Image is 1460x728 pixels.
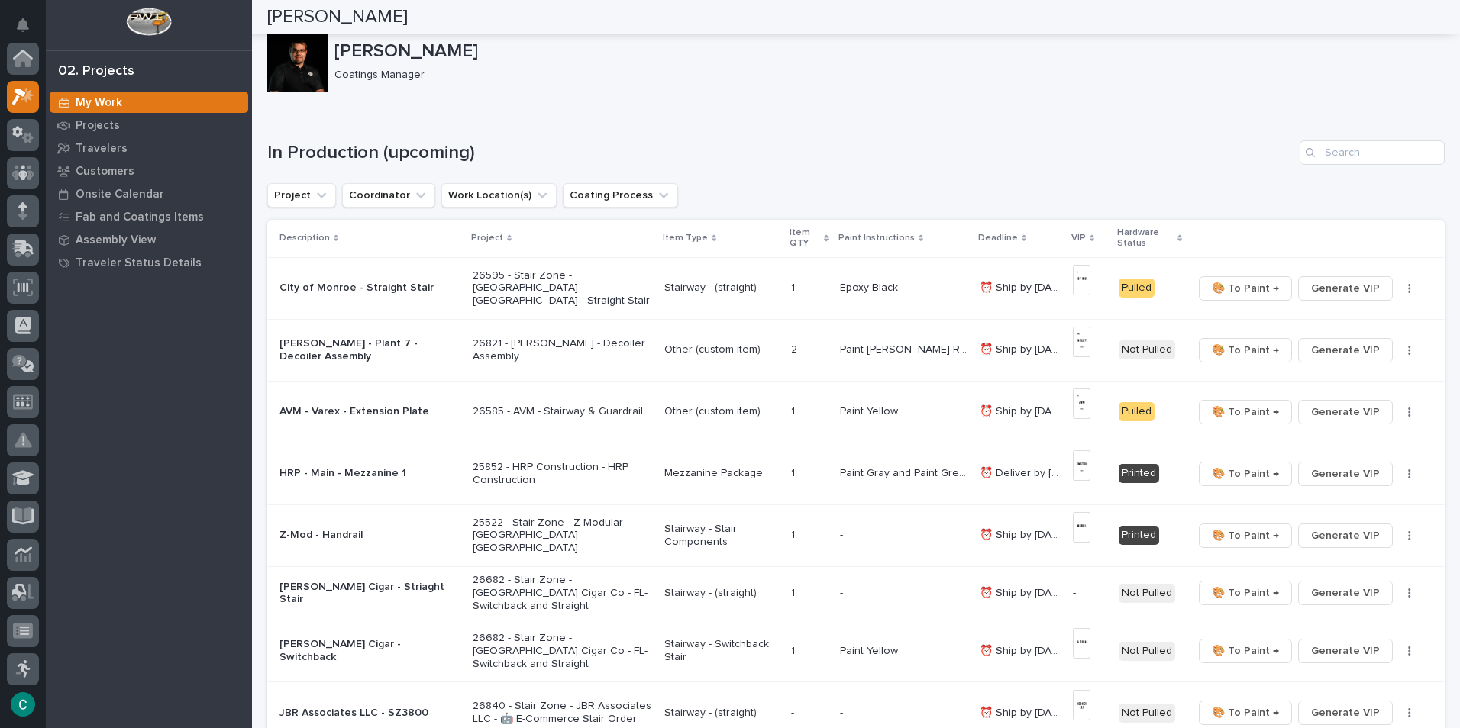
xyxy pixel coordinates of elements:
p: - [840,584,846,600]
p: 1 [791,402,798,418]
button: Generate VIP [1298,276,1393,301]
span: 🎨 To Paint → [1212,527,1279,545]
p: 26682 - Stair Zone - [GEOGRAPHIC_DATA] Cigar Co - FL- Switchback and Straight [473,632,652,670]
p: ⏰ Ship by 9/15/25 [980,526,1064,542]
p: Traveler Status Details [76,256,202,270]
a: Travelers [46,137,252,159]
p: [PERSON_NAME] [334,40,1439,63]
tr: City of Monroe - Straight Stair26595 - Stair Zone - [GEOGRAPHIC_DATA] - [GEOGRAPHIC_DATA] - Strai... [267,257,1445,319]
button: 🎨 To Paint → [1199,276,1292,301]
div: 02. Projects [58,63,134,80]
button: Generate VIP [1298,639,1393,663]
p: 25852 - HRP Construction - HRP Construction [473,461,652,487]
p: Project [471,230,503,246]
div: Pulled [1119,279,1155,298]
p: 1 [791,464,798,480]
span: Generate VIP [1311,642,1380,660]
p: VIP [1071,230,1086,246]
button: Coordinator [342,183,435,208]
p: ⏰ Ship by 9/15/25 [980,704,1064,720]
p: 1 [791,642,798,658]
p: ⏰ Ship by 9/12/25 [980,340,1064,356]
tr: [PERSON_NAME] - Plant 7 - Decoiler Assembly26821 - [PERSON_NAME] - Decoiler AssemblyOther (custom... [267,319,1445,381]
div: Notifications [19,18,39,43]
div: Pulled [1119,402,1155,421]
button: Generate VIP [1298,581,1393,605]
button: Generate VIP [1298,462,1393,486]
button: 🎨 To Paint → [1199,639,1292,663]
p: [PERSON_NAME] Cigar - Switchback [279,638,460,664]
p: - [840,526,846,542]
p: Stairway - (straight) [664,707,780,720]
p: Item Type [663,230,708,246]
p: Other (custom item) [664,343,780,356]
p: ⏰ Ship by 9/12/25 [980,402,1064,418]
a: Projects [46,114,252,137]
p: Assembly View [76,234,156,247]
p: JBR Associates LLC - SZ3800 [279,707,460,720]
a: Onsite Calendar [46,182,252,205]
button: Generate VIP [1298,701,1393,725]
div: Not Pulled [1119,704,1175,723]
p: - [791,704,797,720]
div: Not Pulled [1119,584,1175,603]
span: 🎨 To Paint → [1212,584,1279,602]
span: 🎨 To Paint → [1212,403,1279,421]
a: Fab and Coatings Items [46,205,252,228]
p: - [1073,587,1107,600]
p: 1 [791,279,798,295]
p: Deadline [978,230,1018,246]
p: 1 [791,526,798,542]
span: 🎨 To Paint → [1212,642,1279,660]
p: Stairway - Stair Components [664,523,780,549]
button: Work Location(s) [441,183,557,208]
button: 🎨 To Paint → [1199,338,1292,362]
p: 26595 - Stair Zone - [GEOGRAPHIC_DATA] - [GEOGRAPHIC_DATA] - Straight Stair [473,269,652,308]
h2: [PERSON_NAME] [267,6,408,28]
h1: In Production (upcoming) [267,142,1294,164]
span: Generate VIP [1311,279,1380,298]
p: 25522 - Stair Zone - Z-Modular - [GEOGRAPHIC_DATA] [GEOGRAPHIC_DATA] [473,517,652,555]
p: My Work [76,96,122,110]
div: Search [1300,140,1445,165]
p: Hardware Status [1117,224,1174,253]
p: ⏰ Deliver by 9/15/25 [980,464,1064,480]
span: Generate VIP [1311,341,1380,359]
p: 26821 - [PERSON_NAME] - Decoiler Assembly [473,337,652,363]
div: Printed [1119,526,1159,545]
p: ⏰ Ship by 9/15/25 [980,642,1064,658]
p: Projects [76,119,120,133]
button: Generate VIP [1298,400,1393,424]
tr: HRP - Main - Mezzanine 125852 - HRP Construction - HRP ConstructionMezzanine Package11 Paint Gray... [267,443,1445,504]
p: ⏰ Ship by 9/15/25 [980,584,1064,600]
p: Stairway - (straight) [664,587,780,600]
span: Generate VIP [1311,465,1380,483]
p: Customers [76,165,134,179]
img: Workspace Logo [126,8,171,36]
p: Paint Gray and Paint Green* (custom) [840,464,971,480]
p: Paint Instructions [838,230,915,246]
button: users-avatar [7,688,39,720]
span: 🎨 To Paint → [1212,279,1279,298]
button: 🎨 To Paint → [1199,581,1292,605]
p: - [840,704,846,720]
p: 1 [791,584,798,600]
span: 🎨 To Paint → [1212,704,1279,722]
div: Printed [1119,464,1159,483]
p: Onsite Calendar [76,188,164,201]
span: 🎨 To Paint → [1212,341,1279,359]
button: 🎨 To Paint → [1199,701,1292,725]
p: Other (custom item) [664,405,780,418]
p: 2 [791,340,800,356]
a: Customers [46,159,252,182]
tr: Z-Mod - Handrail25522 - Stair Zone - Z-Modular - [GEOGRAPHIC_DATA] [GEOGRAPHIC_DATA]Stairway - St... [267,504,1445,566]
p: Paint Brinkley Red* (custom) [840,340,971,356]
p: City of Monroe - Straight Stair [279,282,460,295]
p: Stairway - Switchback Stair [664,638,780,664]
p: Travelers [76,142,128,156]
p: Z-Mod - Handrail [279,529,460,542]
button: Project [267,183,336,208]
button: Notifications [7,9,39,41]
button: 🎨 To Paint → [1199,400,1292,424]
p: Description [279,230,330,246]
